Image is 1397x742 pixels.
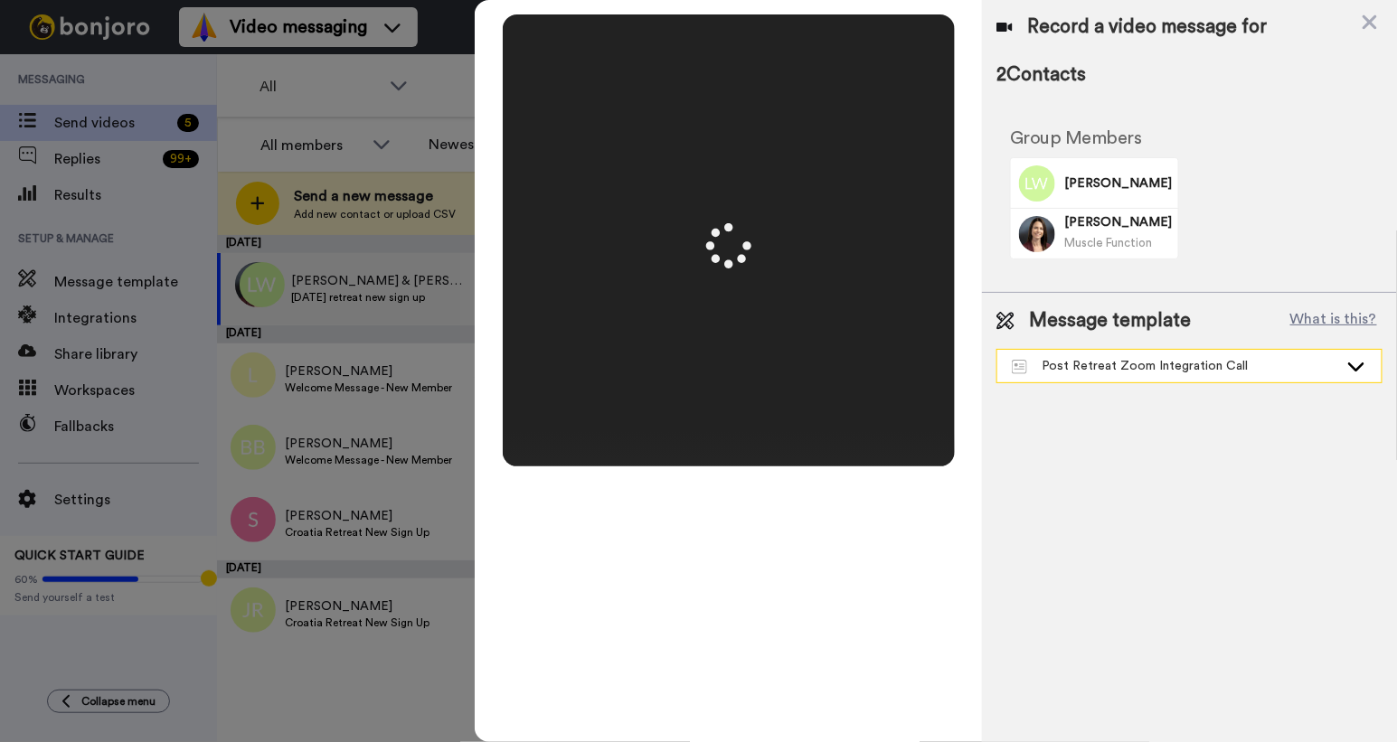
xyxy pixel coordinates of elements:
[1064,213,1172,231] span: [PERSON_NAME]
[1012,357,1338,375] div: Post Retreat Zoom Integration Call
[1064,237,1152,249] span: Muscle Function
[1019,165,1055,202] img: Image of Louise Williams
[1012,360,1027,374] img: Message-temps.svg
[1019,216,1055,252] img: Image of Sandie Bennett
[1029,307,1191,334] span: Message template
[1285,307,1383,334] button: What is this?
[1064,174,1172,193] span: [PERSON_NAME]
[1010,128,1179,148] h2: Group Members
